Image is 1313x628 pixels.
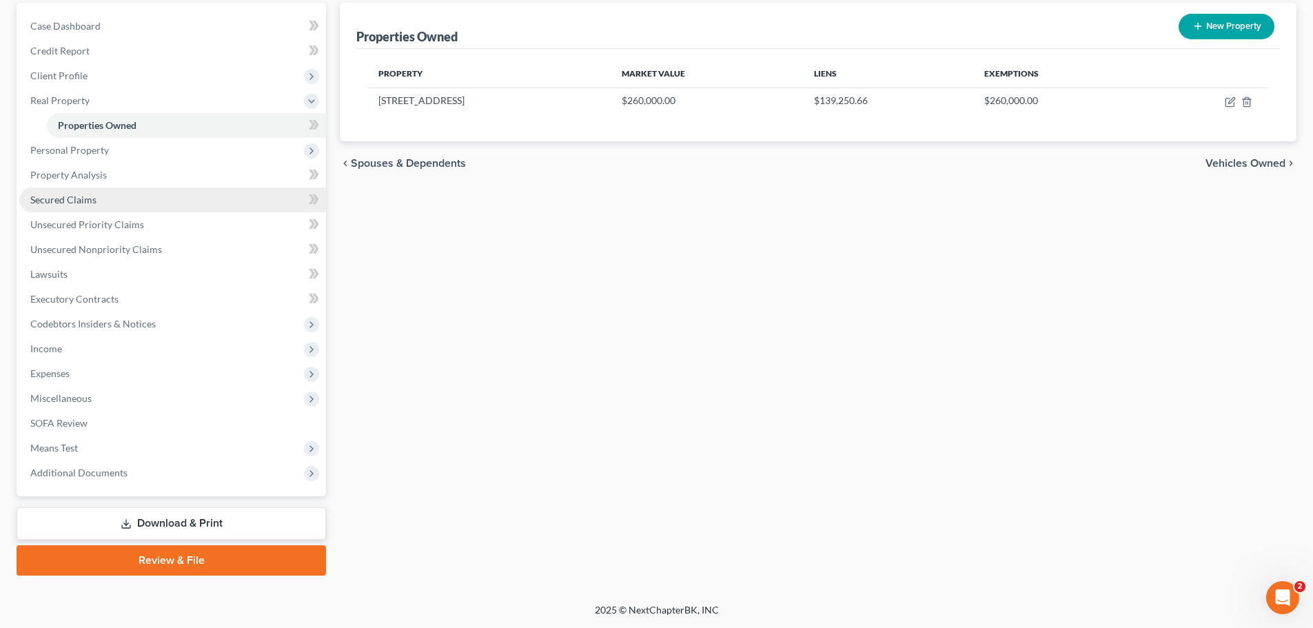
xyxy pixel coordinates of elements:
[58,119,136,131] span: Properties Owned
[30,293,119,305] span: Executory Contracts
[30,268,68,280] span: Lawsuits
[1285,158,1296,169] i: chevron_right
[340,158,466,169] button: chevron_left Spouses & Dependents
[803,88,973,114] td: $139,250.66
[30,343,62,354] span: Income
[340,158,351,169] i: chevron_left
[803,60,973,88] th: Liens
[19,287,326,312] a: Executory Contracts
[19,188,326,212] a: Secured Claims
[611,88,803,114] td: $260,000.00
[30,243,162,255] span: Unsecured Nonpriority Claims
[973,88,1145,114] td: $260,000.00
[30,194,96,205] span: Secured Claims
[19,262,326,287] a: Lawsuits
[19,212,326,237] a: Unsecured Priority Claims
[30,392,92,404] span: Miscellaneous
[30,417,88,429] span: SOFA Review
[17,545,326,576] a: Review & File
[1266,581,1299,614] iframe: Intercom live chat
[19,237,326,262] a: Unsecured Nonpriority Claims
[19,163,326,188] a: Property Analysis
[367,60,611,88] th: Property
[30,20,101,32] span: Case Dashboard
[30,70,88,81] span: Client Profile
[1179,14,1274,39] button: New Property
[19,411,326,436] a: SOFA Review
[19,14,326,39] a: Case Dashboard
[1294,581,1305,592] span: 2
[367,88,611,114] td: [STREET_ADDRESS]
[19,39,326,63] a: Credit Report
[30,219,144,230] span: Unsecured Priority Claims
[351,158,466,169] span: Spouses & Dependents
[264,603,1050,628] div: 2025 © NextChapterBK, INC
[30,94,90,106] span: Real Property
[1205,158,1296,169] button: Vehicles Owned chevron_right
[356,28,458,45] div: Properties Owned
[973,60,1145,88] th: Exemptions
[30,318,156,330] span: Codebtors Insiders & Notices
[30,144,109,156] span: Personal Property
[1205,158,1285,169] span: Vehicles Owned
[30,367,70,379] span: Expenses
[30,169,107,181] span: Property Analysis
[47,113,326,138] a: Properties Owned
[30,467,128,478] span: Additional Documents
[17,507,326,540] a: Download & Print
[30,45,90,57] span: Credit Report
[611,60,803,88] th: Market Value
[30,442,78,454] span: Means Test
